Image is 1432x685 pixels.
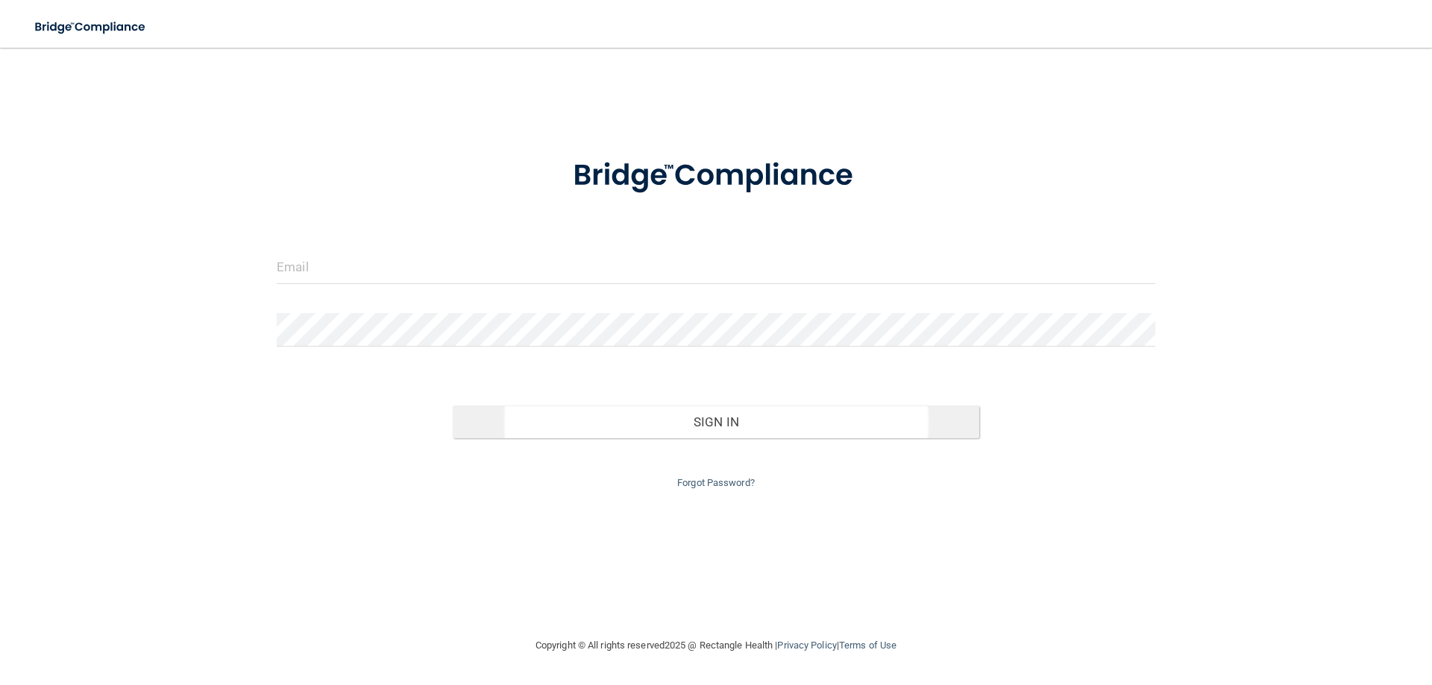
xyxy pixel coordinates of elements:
[839,640,896,651] a: Terms of Use
[277,250,1155,284] input: Email
[677,477,755,488] a: Forgot Password?
[22,12,160,42] img: bridge_compliance_login_screen.278c3ca4.svg
[453,405,980,438] button: Sign In
[777,640,836,651] a: Privacy Policy
[542,137,890,215] img: bridge_compliance_login_screen.278c3ca4.svg
[444,622,988,669] div: Copyright © All rights reserved 2025 @ Rectangle Health | |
